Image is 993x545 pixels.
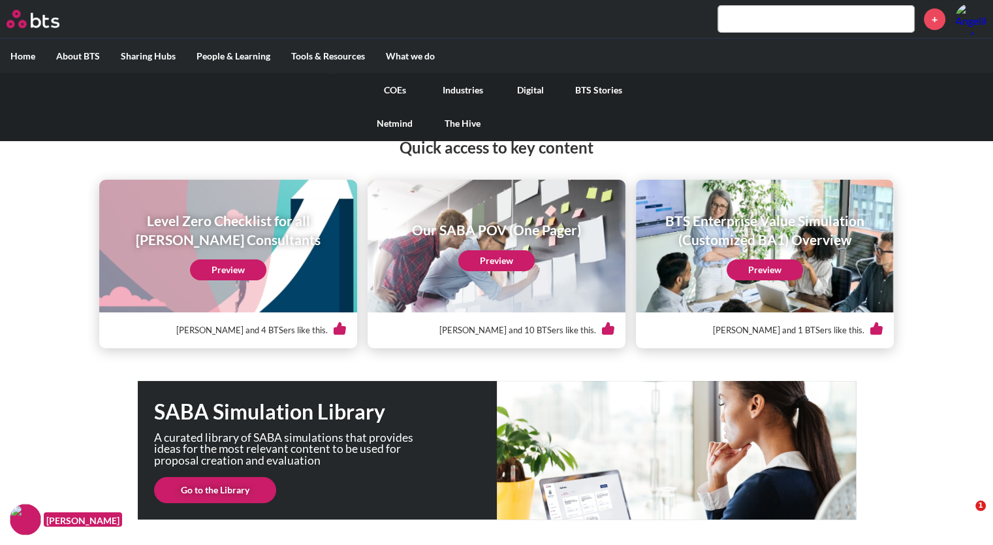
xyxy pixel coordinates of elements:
label: About BTS [46,39,110,73]
a: Go to the Library [154,477,276,503]
figcaption: [PERSON_NAME] [44,512,122,527]
label: Sharing Hubs [110,39,186,73]
img: BTS Logo [7,10,59,28]
label: What we do [375,39,445,73]
div: [PERSON_NAME] and 10 BTSers like this. [378,312,615,348]
h1: BTS Enterprise Value Simulation (Customized BA1) Overview [645,211,885,250]
a: Preview [727,259,803,280]
h1: SABA Simulation Library [154,397,497,427]
div: [PERSON_NAME] and 1 BTSers like this. [646,312,883,348]
img: F [10,504,41,535]
label: Tools & Resources [281,39,375,73]
iframe: Intercom live chat [949,501,980,532]
span: 1 [975,501,986,511]
label: People & Learning [186,39,281,73]
a: + [924,8,945,30]
img: Angeliki Andreou [955,3,986,35]
a: Preview [458,250,535,271]
p: A curated library of SABA simulations that provides ideas for the most relevant content to be use... [154,432,428,467]
a: Profile [955,3,986,35]
a: Go home [7,10,84,28]
a: Preview [190,259,266,280]
div: [PERSON_NAME] and 4 BTSers like this. [110,312,347,348]
h1: Level Zero Checklist for all [PERSON_NAME] Consultants [108,211,348,250]
h1: Our SABA POV (One Pager) [412,220,581,239]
